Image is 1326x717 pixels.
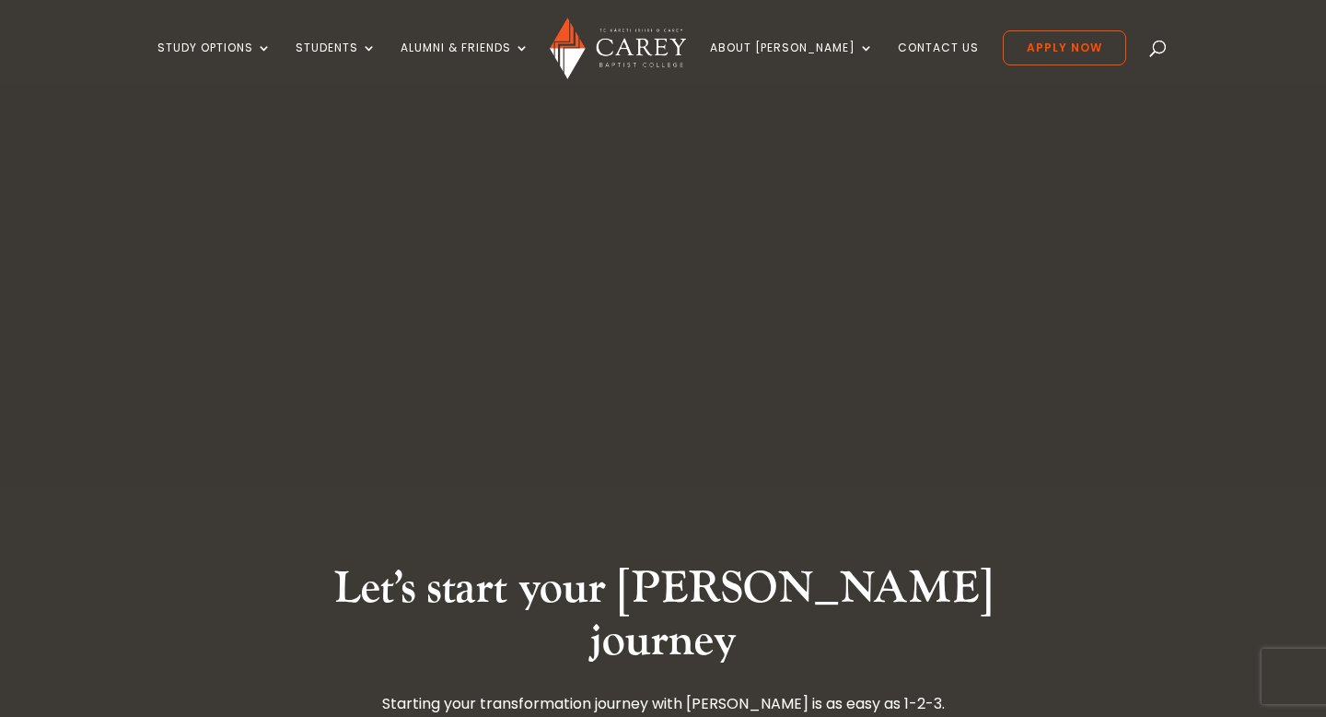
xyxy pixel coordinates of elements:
a: Apply Now [1003,30,1126,65]
a: Study Options [157,41,272,85]
h2: Let’s start your [PERSON_NAME] journey [318,562,1008,677]
p: Starting your transformation journey with [PERSON_NAME] is as easy as 1-2-3. [318,691,1008,716]
a: Alumni & Friends [401,41,529,85]
a: Contact Us [898,41,979,85]
img: Carey Baptist College [550,18,685,79]
a: About [PERSON_NAME] [710,41,874,85]
a: Students [296,41,377,85]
